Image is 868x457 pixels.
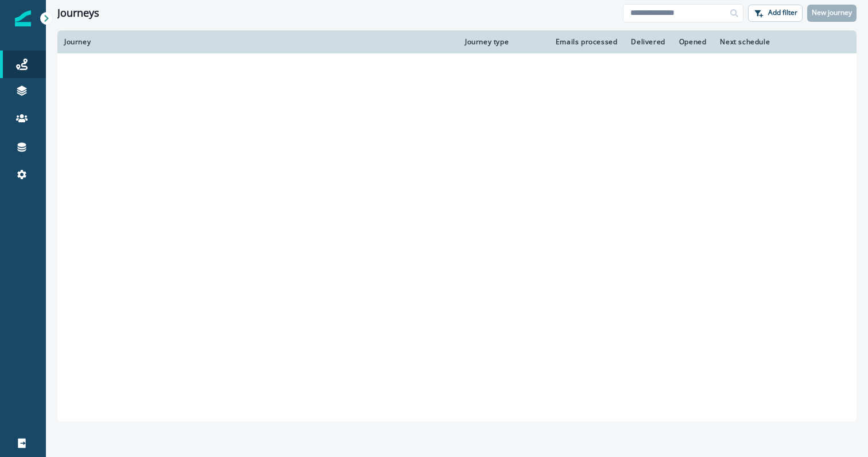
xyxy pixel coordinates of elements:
[812,9,852,17] p: New journey
[807,5,857,22] button: New journey
[15,10,31,26] img: Inflection
[57,7,99,20] h1: Journeys
[748,5,803,22] button: Add filter
[631,37,665,47] div: Delivered
[679,37,707,47] div: Opened
[64,37,451,47] div: Journey
[720,37,821,47] div: Next schedule
[551,37,618,47] div: Emails processed
[768,9,797,17] p: Add filter
[465,37,537,47] div: Journey type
